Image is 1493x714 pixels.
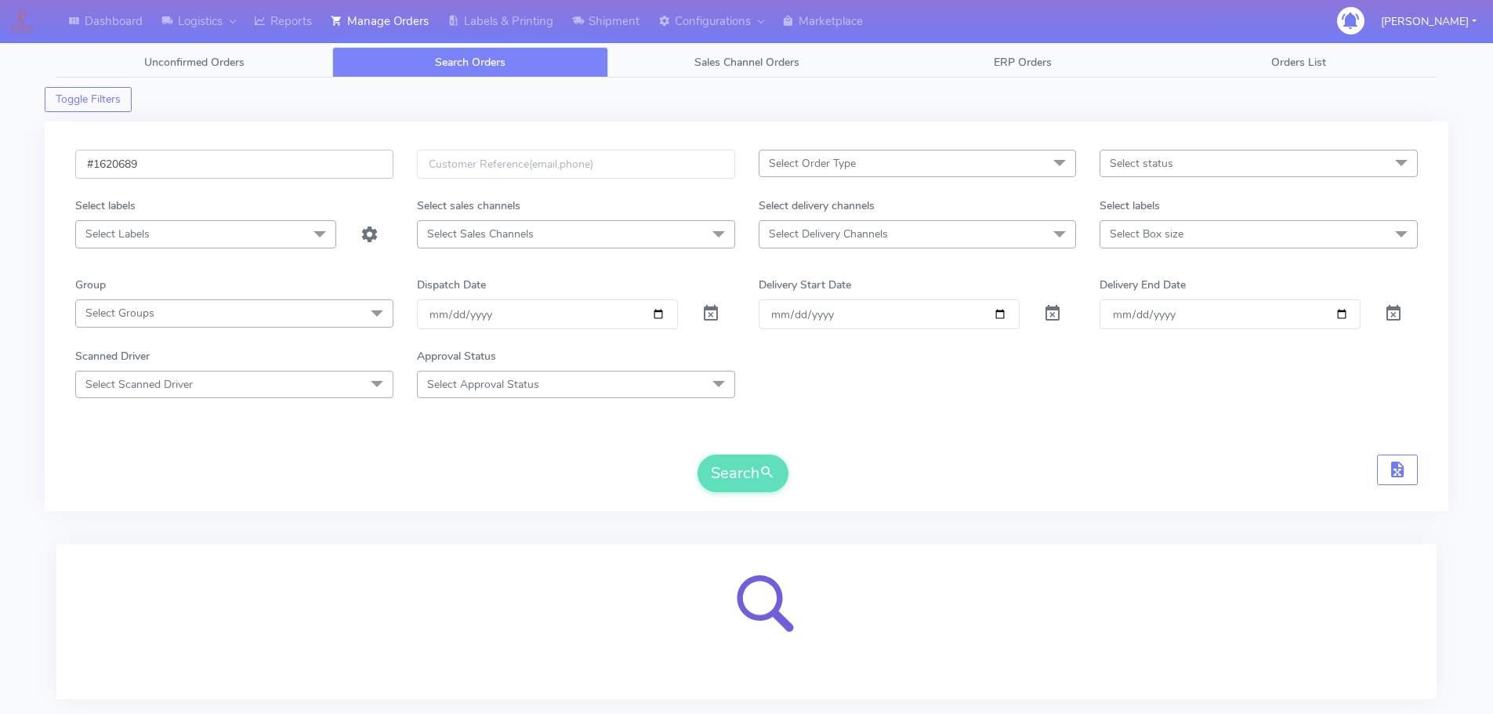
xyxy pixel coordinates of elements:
span: Sales Channel Orders [694,55,799,70]
input: Customer Reference(email,phone) [417,150,735,179]
label: Select labels [1100,198,1160,214]
span: Search Orders [435,55,506,70]
ul: Tabs [56,47,1437,78]
label: Scanned Driver [75,348,150,364]
img: search-loader.svg [688,563,806,680]
span: Select Scanned Driver [85,377,193,392]
span: Select Order Type [769,156,856,171]
span: Select Sales Channels [427,227,534,241]
span: Orders List [1271,55,1326,70]
span: ERP Orders [994,55,1052,70]
span: Unconfirmed Orders [144,55,245,70]
input: Order Id [75,150,393,179]
label: Group [75,277,106,293]
label: Approval Status [417,348,496,364]
span: Select Labels [85,227,150,241]
button: [PERSON_NAME] [1369,5,1488,38]
button: Search [698,455,788,492]
span: Select status [1110,156,1173,171]
label: Dispatch Date [417,277,486,293]
span: Select Delivery Channels [769,227,888,241]
span: Select Box size [1110,227,1183,241]
button: Toggle Filters [45,87,132,112]
label: Select delivery channels [759,198,875,214]
label: Select labels [75,198,136,214]
span: Select Approval Status [427,377,539,392]
label: Delivery End Date [1100,277,1186,293]
span: Select Groups [85,306,154,321]
label: Delivery Start Date [759,277,851,293]
label: Select sales channels [417,198,520,214]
